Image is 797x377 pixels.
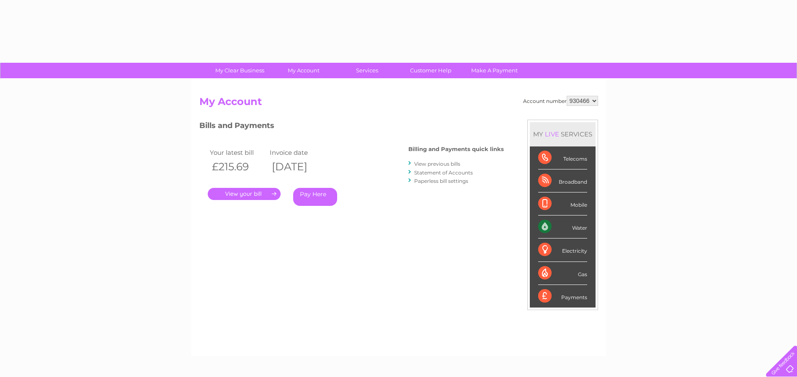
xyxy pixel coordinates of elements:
h4: Billing and Payments quick links [408,146,504,152]
th: £215.69 [208,158,268,175]
div: Payments [538,285,587,308]
h3: Bills and Payments [199,120,504,134]
a: View previous bills [414,161,460,167]
a: Statement of Accounts [414,169,473,176]
h2: My Account [199,96,598,112]
td: Your latest bill [208,147,268,158]
div: Water [538,215,587,239]
div: MY SERVICES [530,122,596,146]
a: Pay Here [293,188,337,206]
a: Make A Payment [460,63,529,78]
a: . [208,188,281,200]
a: Customer Help [396,63,465,78]
a: My Clear Business [205,63,274,78]
div: Electricity [538,239,587,262]
div: Broadband [538,169,587,192]
div: Mobile [538,192,587,215]
div: Gas [538,262,587,285]
th: [DATE] [268,158,328,175]
a: My Account [269,63,338,78]
div: Account number [523,96,598,106]
a: Paperless bill settings [414,178,468,184]
a: Services [333,63,402,78]
div: Telecoms [538,146,587,169]
td: Invoice date [268,147,328,158]
div: LIVE [543,130,561,138]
